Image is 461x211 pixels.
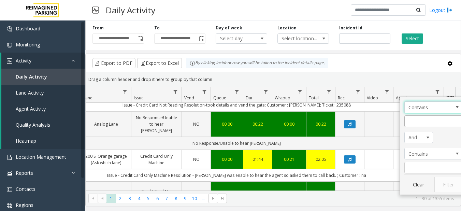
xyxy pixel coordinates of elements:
[136,34,144,43] span: Toggle popup
[261,87,271,96] a: Dur Filter Menu
[338,95,346,101] span: Rec.
[232,87,242,96] a: Queue Filter Menu
[153,194,162,203] span: Page 6
[92,25,104,31] label: From
[102,2,159,18] h3: Daily Activity
[16,154,66,160] span: Location Management
[199,194,208,203] span: Page 11
[135,114,177,134] a: No Response/Unable to hear [PERSON_NAME]
[92,2,99,18] img: pageIcon
[215,156,239,163] a: 00:00
[398,156,440,163] a: [PERSON_NAME]
[186,156,206,163] a: NO
[405,148,450,159] span: Contains
[134,194,144,203] span: Page 4
[116,194,125,203] span: Page 2
[215,121,239,127] a: 00:00
[311,121,331,127] a: 00:22
[216,34,257,43] span: Select day...
[402,33,423,44] button: Select
[135,188,177,201] a: Credit Card Not Reading
[16,105,46,112] span: Agent Activity
[134,95,144,101] span: Issue
[16,122,50,128] span: Quality Analysis
[325,87,334,96] a: Total Filter Menu
[211,196,216,201] span: Go to the next page
[171,87,180,96] a: Issue Filter Menu
[16,25,40,32] span: Dashboard
[7,155,12,160] img: 'icon'
[276,156,302,163] a: 00:21
[7,187,12,192] img: 'icon'
[276,121,302,127] a: 00:00
[1,53,85,69] a: Activity
[144,194,153,203] span: Page 5
[1,101,85,117] a: Agent Activity
[16,41,40,48] span: Monitoring
[296,87,305,96] a: Wrapup Filter Menu
[135,153,177,166] a: Credit Card Only Machine
[277,25,297,31] label: Location
[247,156,268,163] a: 01:44
[193,121,200,127] span: NO
[190,194,199,203] span: Page 10
[220,196,225,201] span: Go to the last page
[181,194,190,203] span: Page 9
[86,73,461,85] div: Drag a column header and drop it here to group by that column
[186,121,206,127] a: NO
[275,95,290,101] span: Wrapup
[92,58,135,68] button: Export to PDF
[120,87,130,96] a: Lane Filter Menu
[7,203,12,208] img: 'icon'
[383,87,392,96] a: Video Filter Menu
[106,194,116,203] span: Page 1
[198,34,205,43] span: Toggle popup
[339,25,362,31] label: Incident Id
[309,95,319,101] span: Total
[433,87,442,96] a: Agent Filter Menu
[1,133,85,149] a: Heatmap
[184,95,194,101] span: Vend
[200,87,209,96] a: Vend Filter Menu
[405,132,427,143] span: And
[278,34,318,43] span: Select location...
[405,102,450,113] span: Contains
[216,25,242,31] label: Day of week
[213,95,226,101] span: Queue
[354,87,363,96] a: Rec. Filter Menu
[247,121,268,127] a: 00:22
[16,202,33,208] span: Regions
[7,58,12,64] img: 'icon'
[1,85,85,101] a: Lane Activity
[85,153,127,166] a: 200 S. Orange garage (Ask which lane)
[16,57,31,64] span: Activity
[398,121,440,127] a: [PERSON_NAME]
[83,95,92,101] span: Lane
[396,95,407,101] span: Agent
[404,177,432,192] button: Clear
[208,194,218,203] span: Go to the next page
[16,138,36,144] span: Heatmap
[231,196,454,201] kendo-pager-info: 1 - 30 of 1355 items
[16,73,47,80] span: Daily Activity
[154,25,160,31] label: To
[1,117,85,133] a: Quality Analysis
[137,58,182,68] button: Export to Excel
[311,156,331,163] a: 02:05
[171,194,181,203] span: Page 8
[193,156,200,162] span: NO
[85,121,127,127] a: Analog Lane
[7,171,12,176] img: 'icon'
[186,58,328,68] div: By clicking Incident row you will be taken to the incident details page.
[125,194,134,203] span: Page 3
[1,69,85,85] a: Daily Activity
[16,186,35,192] span: Contacts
